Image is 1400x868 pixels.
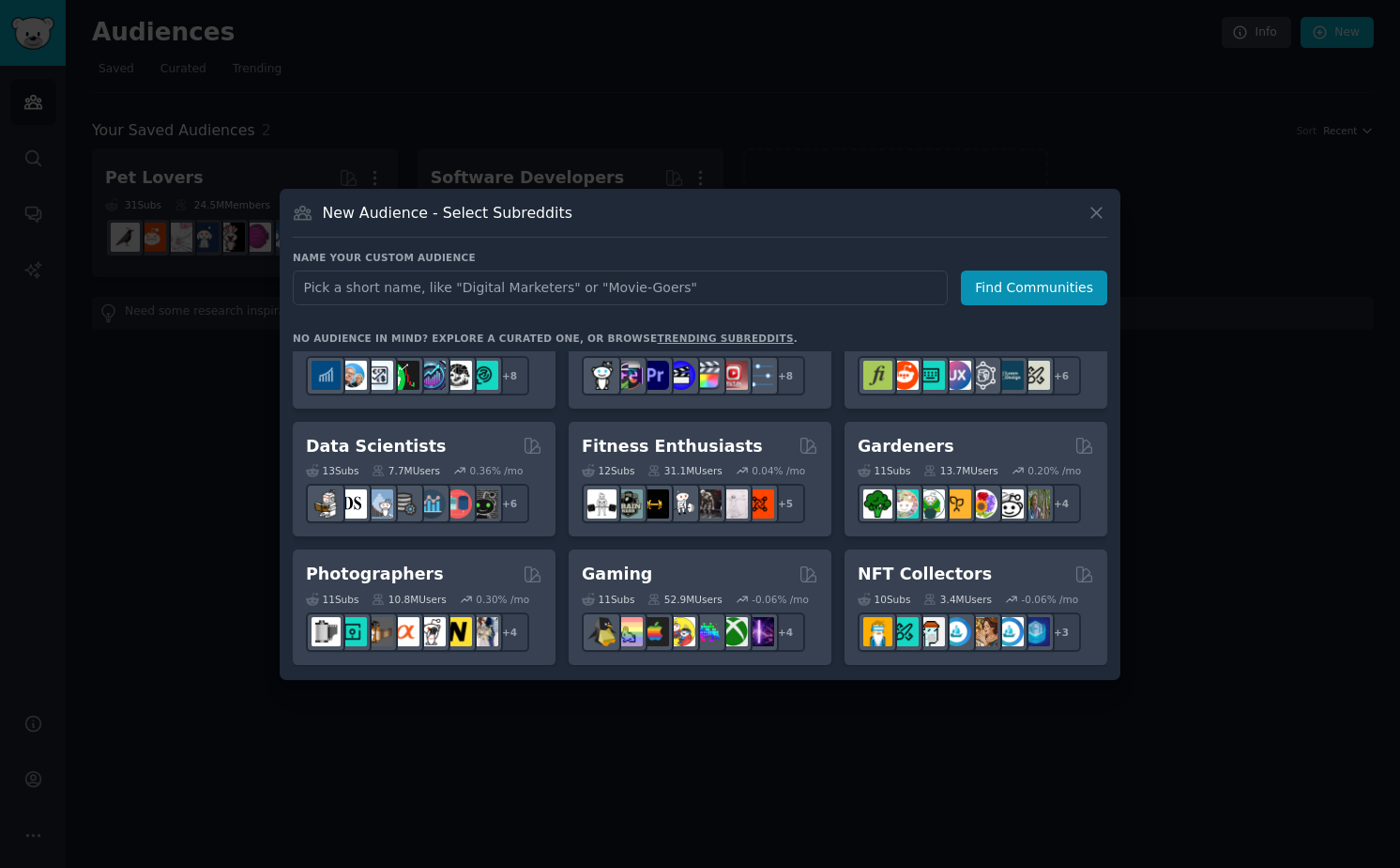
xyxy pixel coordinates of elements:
div: 3.4M Users [923,593,992,606]
div: -0.06 % /mo [1022,593,1079,606]
img: technicalanalysis [469,361,498,390]
img: datasets [443,489,472,519]
img: logodesign [890,361,919,390]
img: analytics [417,489,446,519]
img: UXDesign [942,361,971,390]
img: analog [312,617,341,646]
h2: NFT Collectors [858,563,992,586]
img: premiere [640,361,669,390]
img: SonyAlpha [390,617,419,646]
img: Forex [364,361,393,390]
div: No audience in mind? Explore a curated one, or browse . [293,332,798,345]
img: macgaming [640,617,669,646]
img: canon [417,617,446,646]
div: 11 Sub s [582,593,634,606]
img: fitness30plus [692,489,722,519]
img: dataengineering [390,489,419,519]
div: 0.04 % /mo [752,464,805,477]
div: 11 Sub s [858,464,910,477]
img: TwitchStreaming [745,617,774,646]
div: + 6 [490,484,529,523]
button: Find Communities [961,271,1107,305]
img: UI_Design [916,361,945,390]
div: 0.36 % /mo [470,464,524,477]
img: Trading [390,361,419,390]
img: dividends [312,361,341,390]
img: GamerPals [666,617,695,646]
img: UrbanGardening [995,489,1024,519]
img: GardenersWorld [1021,489,1050,519]
h2: Fitness Enthusiasts [582,435,763,458]
div: 13.7M Users [923,464,997,477]
div: -0.06 % /mo [752,593,809,606]
img: datascience [338,489,367,519]
h2: Gaming [582,563,652,586]
div: 7.7M Users [372,464,440,477]
img: ValueInvesting [338,361,367,390]
img: GymMotivation [614,489,643,519]
img: typography [863,361,892,390]
div: + 8 [766,356,805,395]
img: SavageGarden [916,489,945,519]
h3: New Audience - Select Subreddits [323,203,572,223]
img: workout [640,489,669,519]
img: Nikon [443,617,472,646]
img: userexperience [968,361,997,390]
h2: Gardeners [858,435,954,458]
div: + 4 [490,612,529,652]
img: personaltraining [745,489,774,519]
img: OpenseaMarket [995,617,1024,646]
h3: Name your custom audience [293,251,1107,264]
div: 11 Sub s [306,593,358,606]
img: weightroom [666,489,695,519]
img: flowers [968,489,997,519]
a: trending subreddits [657,333,793,344]
h2: Data Scientists [306,435,446,458]
img: statistics [364,489,393,519]
img: AnalogCommunity [364,617,393,646]
img: swingtrading [443,361,472,390]
img: gamers [692,617,722,646]
img: VideoEditors [666,361,695,390]
img: StocksAndTrading [417,361,446,390]
img: CozyGamers [614,617,643,646]
img: CryptoArt [968,617,997,646]
img: GYM [587,489,616,519]
img: streetphotography [338,617,367,646]
div: 10.8M Users [372,593,446,606]
div: 0.20 % /mo [1027,464,1081,477]
img: WeddingPhotography [469,617,498,646]
img: MachineLearning [312,489,341,519]
div: 52.9M Users [647,593,722,606]
div: + 8 [490,356,529,395]
img: postproduction [745,361,774,390]
img: editors [614,361,643,390]
img: NFTExchange [863,617,892,646]
img: gopro [587,361,616,390]
img: NFTMarketplace [890,617,919,646]
img: finalcutpro [692,361,722,390]
img: linux_gaming [587,617,616,646]
div: 12 Sub s [582,464,634,477]
img: DigitalItems [1021,617,1050,646]
h2: Photographers [306,563,444,586]
div: + 5 [766,484,805,523]
img: Youtubevideo [719,361,748,390]
img: XboxGamers [719,617,748,646]
img: vegetablegardening [863,489,892,519]
img: succulents [890,489,919,519]
img: learndesign [995,361,1024,390]
div: + 4 [1042,484,1081,523]
div: 0.30 % /mo [476,593,529,606]
img: GardeningUK [942,489,971,519]
img: UX_Design [1021,361,1050,390]
input: Pick a short name, like "Digital Marketers" or "Movie-Goers" [293,271,948,305]
div: 10 Sub s [858,593,910,606]
img: data [469,489,498,519]
div: + 6 [1042,356,1081,395]
img: OpenSeaNFT [942,617,971,646]
img: NFTmarket [916,617,945,646]
div: + 3 [1042,612,1081,652]
img: physicaltherapy [719,489,748,519]
div: 13 Sub s [306,464,358,477]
